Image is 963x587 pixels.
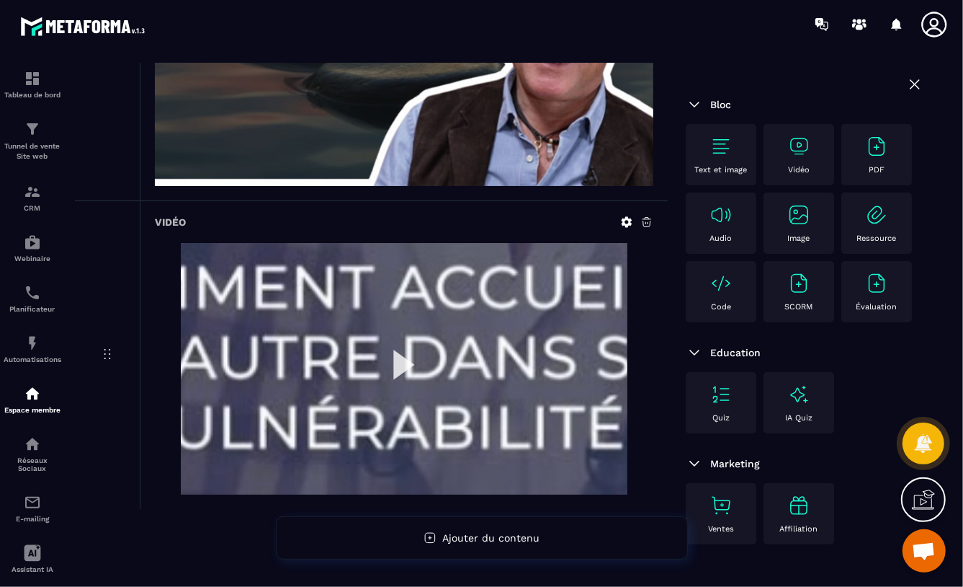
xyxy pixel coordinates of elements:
[787,494,810,517] img: text-image
[24,494,41,511] img: email
[24,335,41,352] img: automations
[785,302,813,312] p: SCORM
[787,203,810,226] img: text-image no-wra
[865,135,888,158] img: text-image no-wra
[709,383,733,406] img: text-image no-wra
[24,183,41,200] img: formation
[4,223,61,273] a: automationsautomationsWebinaire
[857,234,897,243] p: Ressource
[709,272,733,295] img: text-image no-wra
[24,436,41,453] img: social-network
[4,534,61,584] a: Assistant IA
[4,356,61,363] p: Automatisations
[710,99,731,110] span: Bloc
[181,243,627,495] img: thumbnail
[4,91,61,99] p: Tableau de bord
[902,529,946,573] div: Ouvrir le chat
[785,413,812,423] p: IA Quiz
[442,532,539,544] span: Ajouter du contenu
[686,344,703,361] img: arrow-down
[780,524,818,534] p: Affiliation
[710,458,760,469] span: Marketing
[24,70,41,87] img: formation
[4,406,61,414] p: Espace membre
[4,59,61,110] a: formationformationTableau de bord
[24,385,41,402] img: automations
[4,515,61,523] p: E-mailing
[24,284,41,301] img: scheduler
[787,135,810,158] img: text-image no-wra
[24,120,41,138] img: formation
[4,141,61,162] p: Tunnel de vente Site web
[24,234,41,251] img: automations
[695,165,748,175] p: Text et image
[155,216,186,228] h6: Vidéo
[709,494,733,517] img: text-image no-wra
[4,305,61,313] p: Planificateur
[856,302,897,312] p: Évaluation
[710,347,761,358] span: Education
[4,172,61,223] a: formationformationCRM
[788,165,810,175] p: Vidéo
[4,483,61,534] a: emailemailE-mailing
[710,234,733,243] p: Audio
[4,374,61,425] a: automationsautomationsEspace membre
[4,255,61,262] p: Webinaire
[4,565,61,573] p: Assistant IA
[712,413,730,423] p: Quiz
[865,272,888,295] img: text-image no-wra
[4,456,61,472] p: Réseaux Sociaux
[788,234,810,243] p: Image
[20,13,150,40] img: logo
[787,383,810,406] img: text-image
[4,110,61,172] a: formationformationTunnel de vente Site web
[4,273,61,324] a: schedulerschedulerPlanificateur
[787,272,810,295] img: text-image no-wra
[4,204,61,212] p: CRM
[711,302,731,312] p: Code
[4,425,61,483] a: social-networksocial-networkRéseaux Sociaux
[4,324,61,374] a: automationsautomationsAutomatisations
[686,455,703,472] img: arrow-down
[708,524,734,534] p: Ventes
[709,203,733,226] img: text-image no-wra
[709,135,733,158] img: text-image no-wra
[865,203,888,226] img: text-image no-wra
[686,96,703,113] img: arrow-down
[869,165,884,175] p: PDF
